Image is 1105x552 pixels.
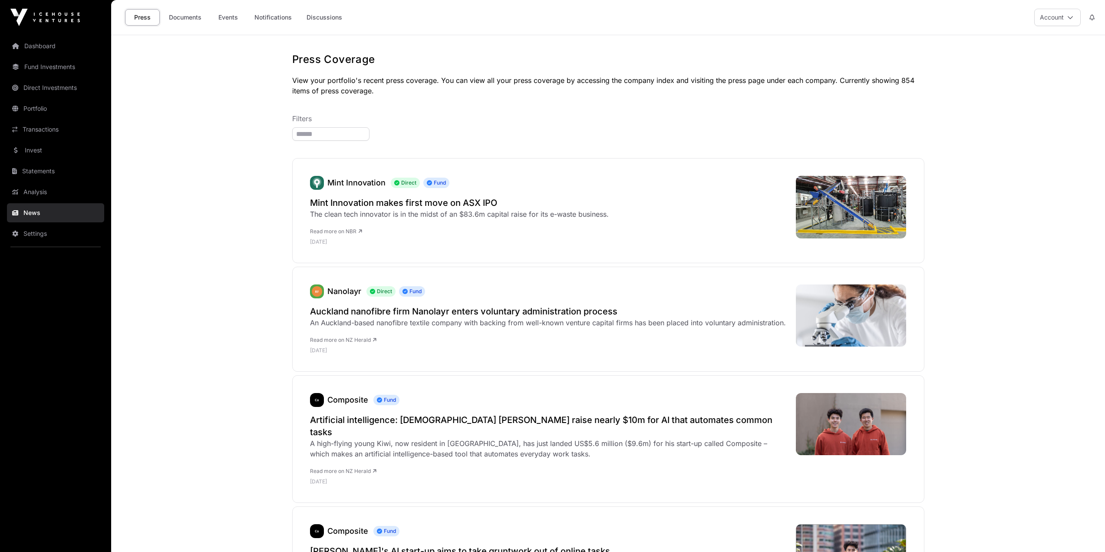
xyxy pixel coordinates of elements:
h1: Press Coverage [292,53,924,66]
a: Read more on NZ Herald [310,468,376,474]
img: IIIQ5KSFZZBRHCOOWWJ674PKEQ.jpg [796,393,907,455]
p: [DATE] [310,238,609,245]
span: Direct [366,286,396,297]
a: Composite [310,524,324,538]
a: Artificial intelligence: [DEMOGRAPHIC_DATA] [PERSON_NAME] raise nearly $10m for AI that automates... [310,414,787,438]
span: Fund [423,178,449,188]
p: [DATE] [310,478,787,485]
a: Dashboard [7,36,104,56]
a: Statements [7,162,104,181]
a: Mint Innovation [310,176,324,190]
div: A high-flying young Kiwi, now resident in [GEOGRAPHIC_DATA], has just landed US$5.6 million ($9.6... [310,438,787,459]
a: Events [211,9,245,26]
a: Transactions [7,120,104,139]
p: View your portfolio's recent press coverage. You can view all your press coverage by accessing th... [292,75,924,96]
span: Fund [373,526,399,536]
a: Fund Investments [7,57,104,76]
a: Press [125,9,160,26]
a: Notifications [249,9,297,26]
a: Direct Investments [7,78,104,97]
a: Mint Innovation makes first move on ASX IPO [310,197,609,209]
a: Settings [7,224,104,243]
a: Discussions [301,9,348,26]
a: Read more on NBR [310,228,362,235]
img: mint-innovation-hammer-mill-.jpeg [796,176,907,238]
a: Analysis [7,182,104,202]
span: Direct [391,178,420,188]
img: Mint.svg [310,176,324,190]
p: Filters [292,113,924,124]
div: The clean tech innovator is in the midst of an $83.6m capital raise for its e-waste business. [310,209,609,219]
p: [DATE] [310,347,786,354]
img: composite410.png [310,524,324,538]
a: Auckland nanofibre firm Nanolayr enters voluntary administration process [310,305,786,317]
a: Composite [327,526,368,535]
img: composite410.png [310,393,324,407]
img: H7AB3QAHWVAUBGCTYQCTPUHQDQ.jpg [796,284,907,347]
a: Composite [327,395,368,404]
a: Portfolio [7,99,104,118]
a: Documents [163,9,207,26]
iframe: Chat Widget [1062,510,1105,552]
a: Composite [310,393,324,407]
a: Nanolayr [310,284,324,298]
span: Fund [373,395,399,405]
img: revolution-fibres208.png [310,284,324,298]
div: An Auckland-based nanofibre textile company with backing from well-known venture capital firms ha... [310,317,786,328]
a: Mint Innovation [327,178,386,187]
button: Account [1034,9,1081,26]
a: News [7,203,104,222]
span: Fund [399,286,425,297]
img: Icehouse Ventures Logo [10,9,80,26]
a: Invest [7,141,104,160]
a: Nanolayr [327,287,361,296]
a: Read more on NZ Herald [310,337,376,343]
